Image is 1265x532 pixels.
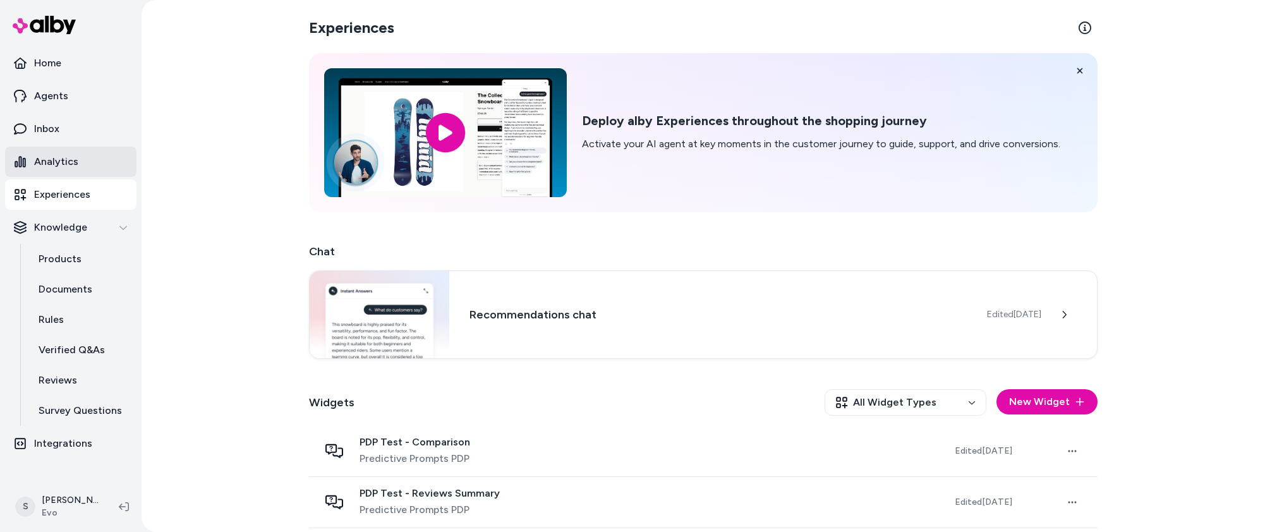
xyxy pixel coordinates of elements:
[26,335,136,365] a: Verified Q&As
[360,451,470,466] span: Predictive Prompts PDP
[360,436,470,449] span: PDP Test - Comparison
[309,243,1098,260] h2: Chat
[39,373,77,388] p: Reviews
[5,114,136,144] a: Inbox
[34,88,68,104] p: Agents
[955,497,1012,507] span: Edited [DATE]
[5,81,136,111] a: Agents
[5,179,136,210] a: Experiences
[39,342,105,358] p: Verified Q&As
[34,154,78,169] p: Analytics
[42,494,99,507] p: [PERSON_NAME]
[582,113,1060,129] h2: Deploy alby Experiences throughout the shopping journey
[309,394,354,411] h2: Widgets
[34,56,61,71] p: Home
[360,502,500,517] span: Predictive Prompts PDP
[955,445,1012,456] span: Edited [DATE]
[34,187,90,202] p: Experiences
[26,396,136,426] a: Survey Questions
[34,220,87,235] p: Knowledge
[5,428,136,459] a: Integrations
[582,136,1060,152] p: Activate your AI agent at key moments in the customer journey to guide, support, and drive conver...
[360,487,500,500] span: PDP Test - Reviews Summary
[309,270,1098,359] a: Chat widgetRecommendations chatEdited[DATE]
[26,274,136,305] a: Documents
[5,48,136,78] a: Home
[996,389,1098,414] button: New Widget
[5,212,136,243] button: Knowledge
[39,312,64,327] p: Rules
[42,507,99,519] span: Evo
[469,306,967,323] h3: Recommendations chat
[26,305,136,335] a: Rules
[26,365,136,396] a: Reviews
[39,282,92,297] p: Documents
[5,147,136,177] a: Analytics
[39,251,82,267] p: Products
[825,389,986,416] button: All Widget Types
[34,436,92,451] p: Integrations
[26,244,136,274] a: Products
[15,497,35,517] span: S
[8,487,109,527] button: S[PERSON_NAME]Evo
[34,121,59,136] p: Inbox
[309,18,394,38] h2: Experiences
[13,16,76,34] img: alby Logo
[987,308,1041,321] span: Edited [DATE]
[39,403,122,418] p: Survey Questions
[310,271,449,358] img: Chat widget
